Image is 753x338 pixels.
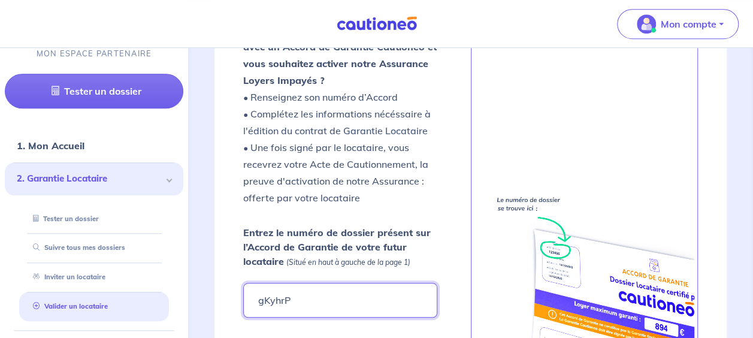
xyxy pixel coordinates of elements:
[17,173,162,186] span: 2. Garantie Locataire
[5,74,183,109] a: Tester un dossier
[28,273,105,282] a: Inviter un locataire
[243,22,437,206] p: • Renseignez son numéro d’Accord • Complétez les informations nécéssaire à l'édition du contrat d...
[19,297,169,316] div: Valider un locataire
[19,268,169,288] div: Inviter un locataire
[28,244,125,252] a: Suivre tous mes dossiers
[19,209,169,229] div: Tester un dossier
[637,14,656,34] img: illu_account_valid_menu.svg
[617,9,739,39] button: illu_account_valid_menu.svgMon compte
[28,302,108,310] a: Valider un locataire
[332,16,422,31] img: Cautioneo
[661,17,716,31] p: Mon compte
[17,140,84,152] a: 1. Mon Accueil
[28,215,99,223] a: Tester un dossier
[243,283,437,318] input: Ex : 453678
[19,239,169,258] div: Suivre tous mes dossiers
[243,227,431,267] strong: Entrez le numéro de dossier présent sur l’Accord de Garantie de votre futur locataire
[286,258,410,267] em: (Situé en haut à gauche de la page 1)
[5,134,183,158] div: 1. Mon Accueil
[37,48,152,59] p: MON ESPACE PARTENAIRE
[243,24,437,86] strong: Vous avez retenu un candidat locataire avec un Accord de Garantie Cautioneo et vous souhaitez act...
[5,163,183,196] div: 2. Garantie Locataire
